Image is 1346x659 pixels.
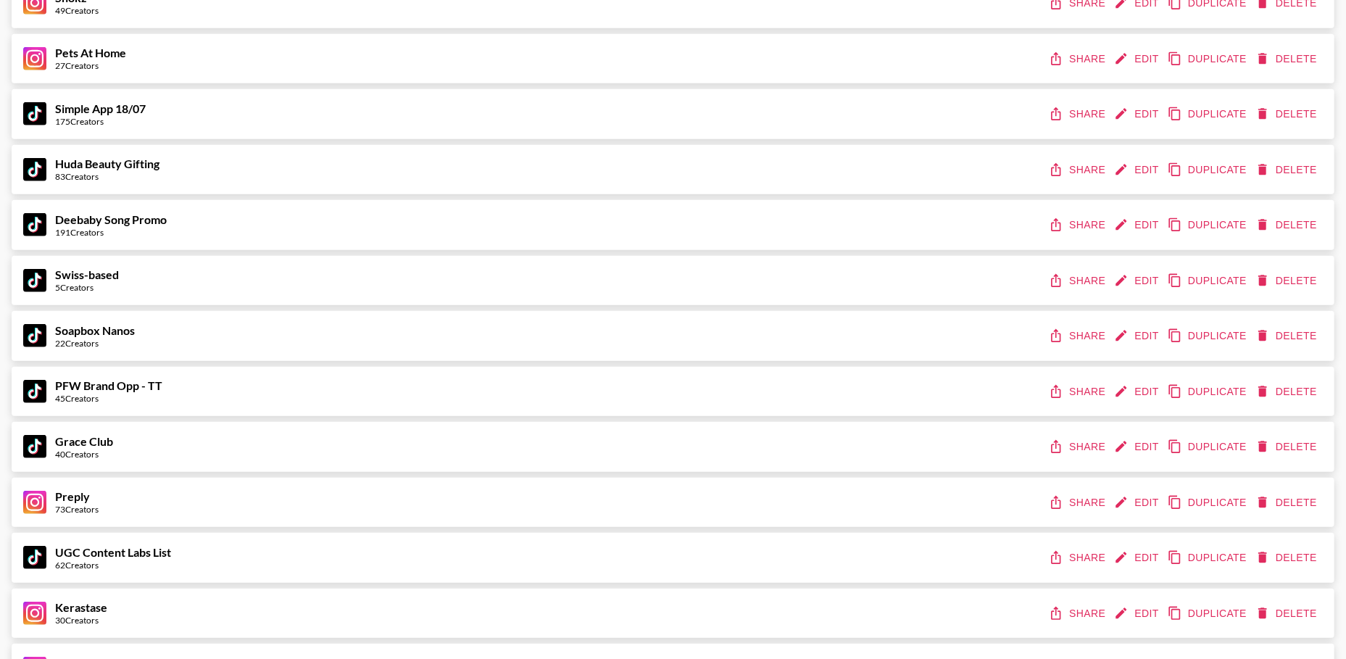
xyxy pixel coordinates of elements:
button: edit [1111,489,1165,516]
button: delete [1252,157,1323,183]
div: 83 Creators [55,171,159,182]
button: edit [1111,544,1165,571]
img: TikTok [23,158,46,181]
div: 40 Creators [55,449,113,460]
button: share [1046,157,1111,183]
button: duplicate [1165,323,1252,349]
button: share [1046,434,1111,460]
div: 73 Creators [55,504,99,515]
button: delete [1252,323,1323,349]
button: delete [1252,212,1323,239]
img: Instagram [23,47,46,70]
img: TikTok [23,324,46,347]
div: 22 Creators [55,338,135,349]
button: share [1046,323,1111,349]
div: 45 Creators [55,393,162,404]
img: Instagram [23,602,46,625]
button: share [1046,489,1111,516]
button: edit [1111,268,1165,294]
button: share [1046,600,1111,627]
img: TikTok [23,380,46,403]
strong: Pets At Home [55,46,126,59]
button: delete [1252,268,1323,294]
button: duplicate [1165,212,1252,239]
strong: Grace Club [55,434,113,448]
div: 191 Creators [55,227,167,238]
img: TikTok [23,435,46,458]
button: edit [1111,600,1165,627]
button: delete [1252,544,1323,571]
button: delete [1252,434,1323,460]
div: 175 Creators [55,116,146,127]
button: edit [1111,434,1165,460]
button: edit [1111,101,1165,128]
img: TikTok [23,213,46,236]
button: delete [1252,378,1323,405]
strong: Soapbox Nanos [55,323,135,337]
img: Instagram [23,491,46,514]
div: 49 Creators [55,5,99,16]
strong: Huda Beauty Gifting [55,157,159,170]
button: delete [1252,489,1323,516]
img: TikTok [23,102,46,125]
strong: Swiss-based [55,268,119,281]
button: share [1046,378,1111,405]
button: share [1046,46,1111,72]
button: duplicate [1165,157,1252,183]
strong: Preply [55,489,90,503]
img: TikTok [23,269,46,292]
button: duplicate [1165,101,1252,128]
div: 30 Creators [55,615,107,626]
strong: Simple App 18/07 [55,101,146,115]
button: duplicate [1165,378,1252,405]
button: share [1046,268,1111,294]
button: duplicate [1165,268,1252,294]
button: delete [1252,101,1323,128]
button: duplicate [1165,489,1252,516]
img: TikTok [23,546,46,569]
strong: Kerastase [55,600,107,614]
button: duplicate [1165,434,1252,460]
strong: Deebaby Song Promo [55,212,167,226]
button: edit [1111,46,1165,72]
button: share [1046,101,1111,128]
button: edit [1111,212,1165,239]
button: delete [1252,600,1323,627]
div: 5 Creators [55,282,119,293]
button: share [1046,212,1111,239]
strong: UGC Content Labs List [55,545,171,559]
button: duplicate [1165,544,1252,571]
button: duplicate [1165,600,1252,627]
button: delete [1252,46,1323,72]
button: edit [1111,378,1165,405]
div: 27 Creators [55,60,126,71]
button: share [1046,544,1111,571]
div: 62 Creators [55,560,171,571]
button: duplicate [1165,46,1252,72]
strong: PFW Brand Opp - TT [55,378,162,392]
button: edit [1111,323,1165,349]
button: edit [1111,157,1165,183]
